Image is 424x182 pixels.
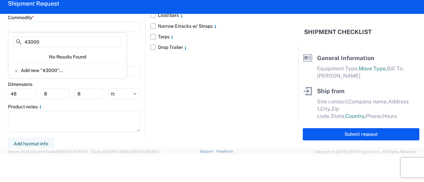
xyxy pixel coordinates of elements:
[8,150,87,154] span: Server: 2025.19.0-d447cefac8f
[75,89,103,99] input: H
[317,65,359,72] span: Equipment Type,
[331,113,345,119] span: State,
[387,65,404,72] span: Bill To,
[303,128,419,140] button: Submit request
[8,81,32,87] label: Dimensions
[320,106,331,112] span: City,
[330,120,351,127] span: Hours to
[61,150,87,154] span: [DATE] 10:47:06
[317,98,348,105] span: Site contact,
[150,10,282,20] label: Load bars
[317,88,344,94] span: Ship from
[8,89,36,99] input: L
[359,65,387,72] span: Move Type,
[8,15,34,20] label: Commodity
[41,89,70,99] input: W
[314,149,416,155] span: Copyright © [DATE]-[DATE] Agistix Inc., All Rights Reserved
[21,67,63,73] span: Add new "43000"...
[150,31,282,42] label: Tarps
[317,55,374,61] span: General Information
[345,113,366,119] span: Country,
[304,28,372,36] h2: Shipment Checklist
[150,42,282,53] label: Drop Trailer
[317,73,360,79] span: [PERSON_NAME]
[216,149,233,153] a: Feedback
[10,50,126,64] div: No Results Found
[8,138,54,150] button: Add hazmat info
[8,104,43,110] label: Product notes
[132,150,159,154] span: [DATE] 09:39:01
[150,21,282,31] label: Narrow Etracks w/ Straps
[200,149,216,153] a: Support
[348,98,388,105] span: Company name,
[90,150,159,154] span: Client: 2025.19.0-129fbcf
[366,113,382,119] span: Phone,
